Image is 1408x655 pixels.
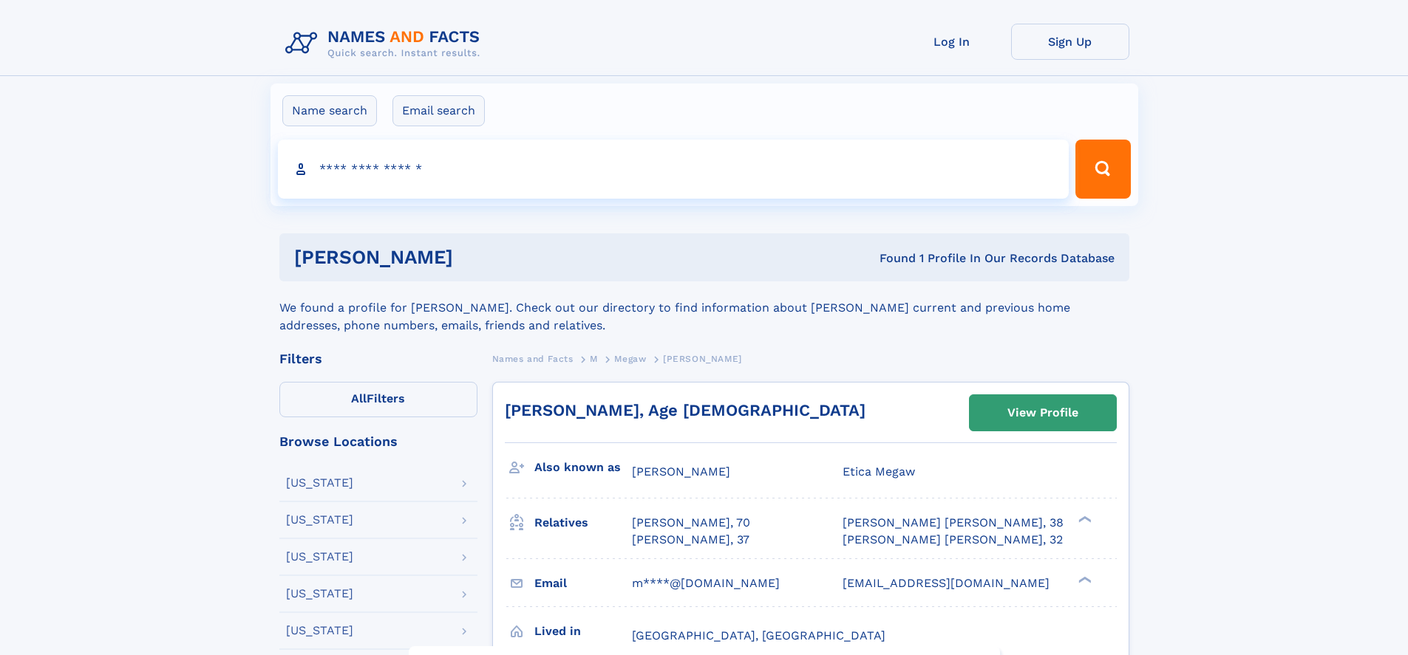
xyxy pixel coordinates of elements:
[893,24,1011,60] a: Log In
[614,354,646,364] span: Megaw
[286,477,353,489] div: [US_STATE]
[632,532,749,548] a: [PERSON_NAME], 37
[286,588,353,600] div: [US_STATE]
[286,551,353,563] div: [US_STATE]
[505,401,865,419] a: [PERSON_NAME], Age [DEMOGRAPHIC_DATA]
[632,464,730,479] span: [PERSON_NAME]
[279,435,477,448] div: Browse Locations
[286,625,353,637] div: [US_STATE]
[286,514,353,526] div: [US_STATE]
[279,352,477,366] div: Filters
[534,455,632,480] h3: Also known as
[534,571,632,596] h3: Email
[534,619,632,644] h3: Lived in
[614,349,646,368] a: Megaw
[279,24,492,64] img: Logo Names and Facts
[970,395,1116,431] a: View Profile
[534,510,632,535] h3: Relatives
[1011,24,1129,60] a: Sign Up
[590,354,598,364] span: M
[843,464,915,479] span: Etica Megaw
[666,250,1115,267] div: Found 1 Profile In Our Records Database
[590,349,598,368] a: M
[1075,515,1092,524] div: ❯
[279,281,1129,335] div: We found a profile for [PERSON_NAME]. Check out our directory to find information about [PERSON_N...
[492,349,574,368] a: Names and Facts
[392,95,485,126] label: Email search
[282,95,377,126] label: Name search
[843,515,1064,531] a: [PERSON_NAME] [PERSON_NAME], 38
[663,354,742,364] span: [PERSON_NAME]
[1075,575,1092,584] div: ❯
[1075,140,1130,199] button: Search Button
[294,248,667,267] h1: [PERSON_NAME]
[843,576,1050,590] span: [EMAIL_ADDRESS][DOMAIN_NAME]
[351,391,367,405] span: All
[843,532,1063,548] a: [PERSON_NAME] [PERSON_NAME], 32
[278,140,1069,199] input: search input
[632,628,885,642] span: [GEOGRAPHIC_DATA], [GEOGRAPHIC_DATA]
[1007,396,1078,430] div: View Profile
[279,382,477,417] label: Filters
[632,515,750,531] a: [PERSON_NAME], 70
